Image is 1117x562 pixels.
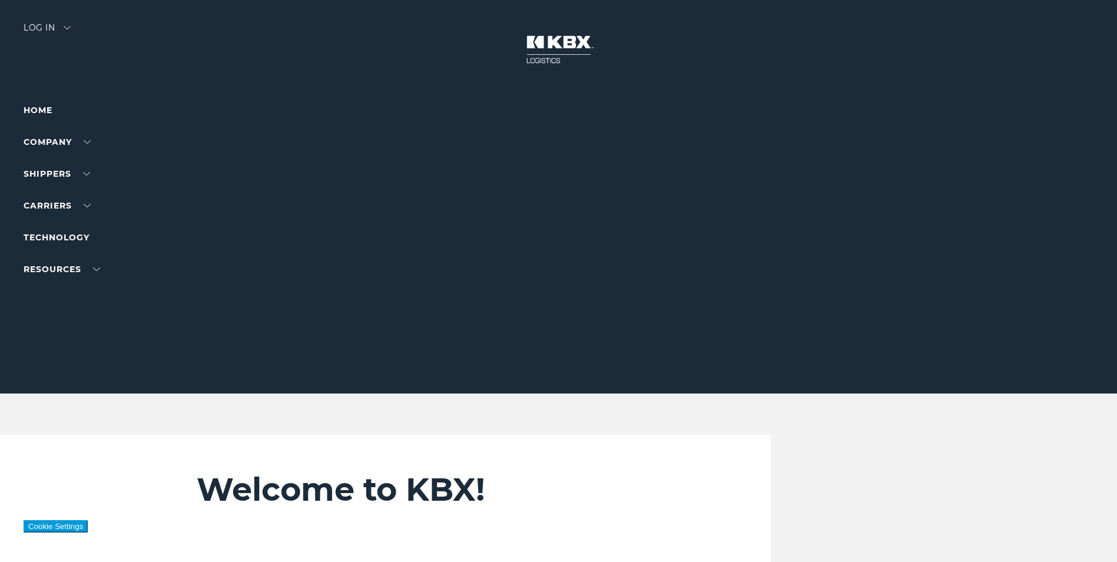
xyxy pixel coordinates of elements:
[64,26,71,29] img: arrow
[24,105,52,115] a: Home
[197,470,700,509] h2: Welcome to KBX!
[515,24,603,75] img: kbx logo
[24,168,90,179] a: SHIPPERS
[24,232,90,243] a: Technology
[24,24,71,41] div: Log in
[24,200,91,211] a: Carriers
[24,264,100,275] a: RESOURCES
[24,137,91,147] a: Company
[24,520,88,533] button: Cookie Settings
